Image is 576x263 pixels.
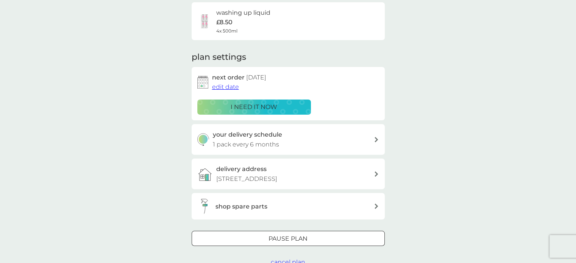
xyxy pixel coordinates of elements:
h2: next order [212,73,266,82]
p: Pause plan [268,234,308,244]
p: 1 pack every 6 months [213,140,279,149]
h6: washing up liquid [216,8,270,18]
img: washing up liquid [197,14,212,29]
span: [DATE] [246,74,266,81]
h3: shop spare parts [215,202,267,212]
h3: your delivery schedule [213,130,282,140]
p: i need it now [231,102,277,112]
button: shop spare parts [192,193,385,219]
button: edit date [212,82,239,92]
h3: delivery address [216,164,267,174]
span: 4x 500ml [216,27,237,34]
h2: plan settings [192,51,246,63]
button: your delivery schedule1 pack every 6 months [192,124,385,155]
button: Pause plan [192,231,385,246]
button: i need it now [197,100,311,115]
a: delivery address[STREET_ADDRESS] [192,159,385,189]
p: £8.50 [216,17,233,27]
p: [STREET_ADDRESS] [216,174,277,184]
span: edit date [212,83,239,90]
